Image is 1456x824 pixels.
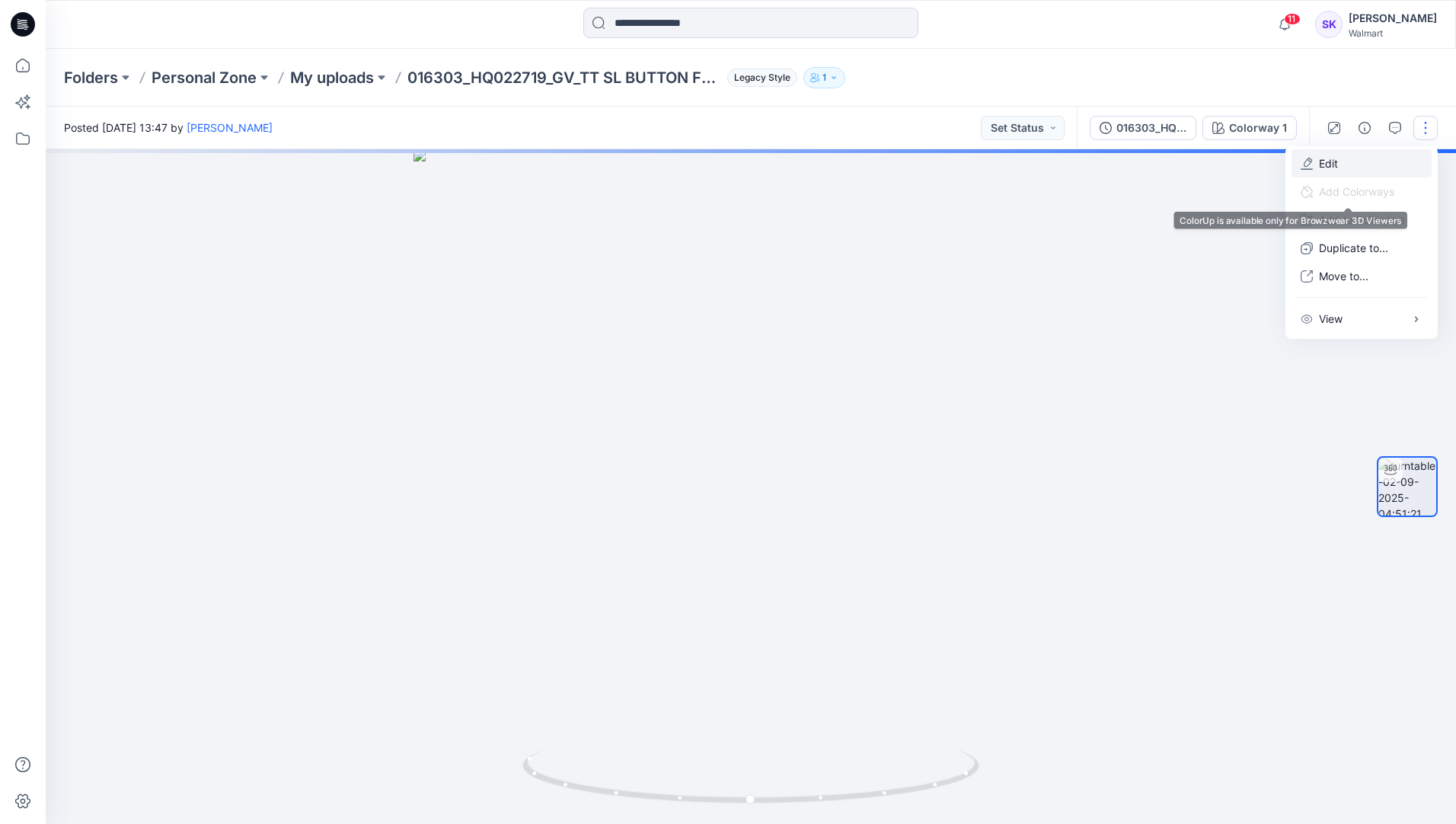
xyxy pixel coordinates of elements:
[1315,11,1343,38] div: SK
[1284,13,1301,25] span: 11
[1352,116,1377,140] button: Details
[727,69,797,87] span: Legacy Style
[187,121,273,134] a: [PERSON_NAME]
[803,67,845,88] button: 1
[407,67,721,88] p: 016303_HQ022719_GV_TT SL BUTTON FRONT JUMPSUIT
[1349,9,1437,27] div: [PERSON_NAME]
[1349,27,1437,39] div: Walmart
[1378,458,1436,516] img: turntable-02-09-2025-04:51:21
[1319,268,1368,284] p: Move to...
[1202,116,1297,140] button: Colorway 1
[64,120,273,136] span: Posted [DATE] 13:47 by
[822,69,826,86] p: 1
[1229,120,1287,136] div: Colorway 1
[721,67,797,88] button: Legacy Style
[64,67,118,88] a: Folders
[1319,240,1388,256] p: Duplicate to...
[1319,311,1343,327] p: View
[290,67,374,88] a: My uploads
[1319,155,1338,171] a: Edit
[1090,116,1196,140] button: 016303_HQ022719_GV_TT SL BUTTON FRONT JUMPSUIT
[1116,120,1186,136] div: 016303_HQ022719_GV_TT SL BUTTON FRONT JUMPSUIT
[152,67,257,88] a: Personal Zone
